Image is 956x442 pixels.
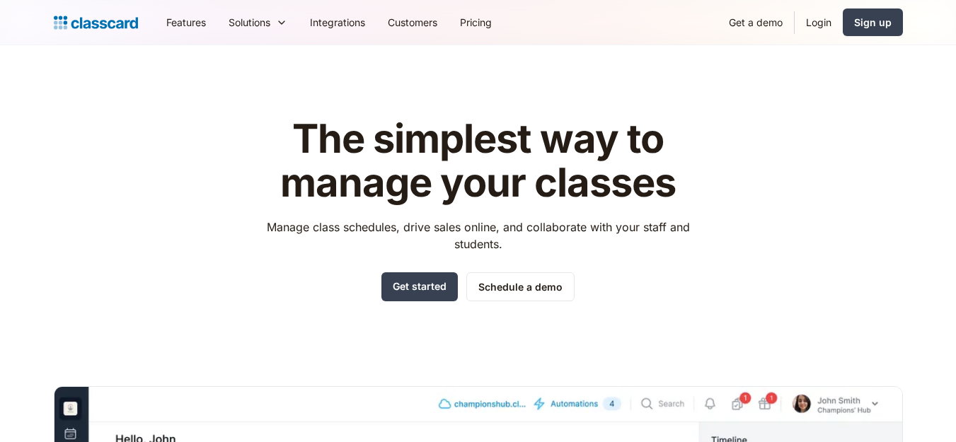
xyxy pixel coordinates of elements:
[299,6,376,38] a: Integrations
[229,15,270,30] div: Solutions
[854,15,892,30] div: Sign up
[54,13,138,33] a: home
[217,6,299,38] div: Solutions
[449,6,503,38] a: Pricing
[381,272,458,301] a: Get started
[253,117,703,204] h1: The simplest way to manage your classes
[795,6,843,38] a: Login
[155,6,217,38] a: Features
[253,219,703,252] p: Manage class schedules, drive sales online, and collaborate with your staff and students.
[718,6,794,38] a: Get a demo
[466,272,575,301] a: Schedule a demo
[376,6,449,38] a: Customers
[843,8,903,36] a: Sign up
